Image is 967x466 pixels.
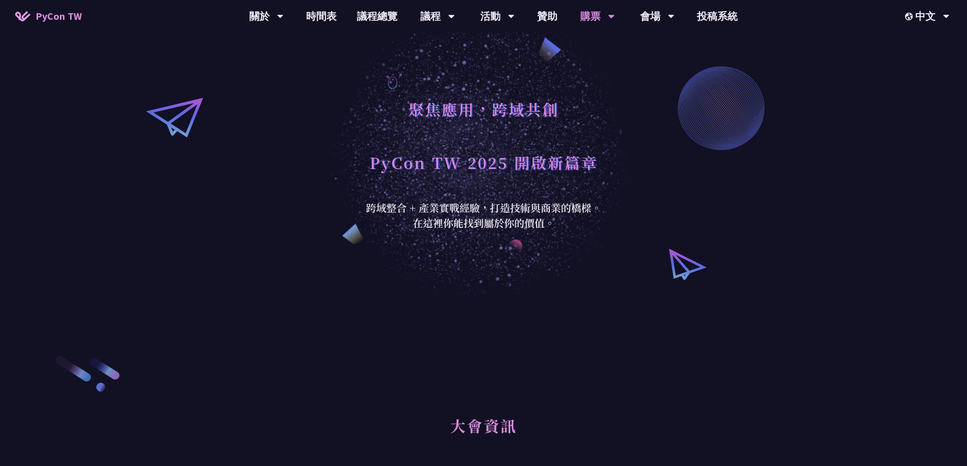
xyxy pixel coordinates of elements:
[359,200,608,231] div: 跨域整合 + 產業實戰經驗，打造技術與商業的橋樑。 在這裡你能找到屬於你的價值。
[370,147,598,177] h1: PyCon TW 2025 開啟新篇章
[5,4,92,29] a: PyCon TW
[164,405,803,461] h2: 大會資訊
[36,9,82,24] span: PyCon TW
[408,94,559,124] h1: 聚焦應用，跨域共創
[15,11,30,21] img: Home icon of PyCon TW 2025
[905,13,915,20] img: Locale Icon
